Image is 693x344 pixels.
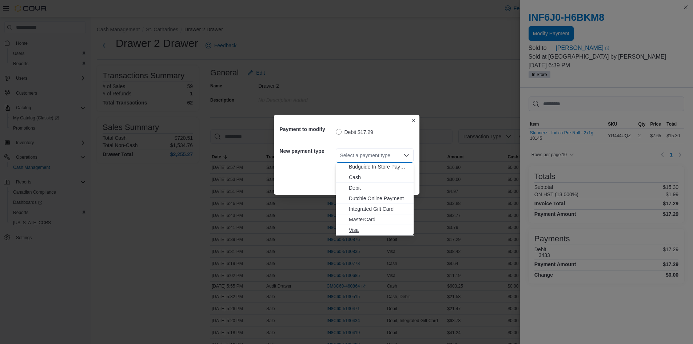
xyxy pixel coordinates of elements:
[349,174,409,181] span: Cash
[280,122,334,137] h5: Payment to modify
[336,183,414,193] button: Debit
[336,162,414,172] button: Budguide In-Store Payment
[336,214,414,225] button: MasterCard
[349,205,409,213] span: Integrated Gift Card
[336,172,414,183] button: Cash
[349,184,409,191] span: Debit
[336,128,373,137] label: Debit $17.29
[349,163,409,170] span: Budguide In-Store Payment
[340,151,341,160] input: Accessible screen reader label
[336,151,414,236] div: Choose from the following options
[336,225,414,236] button: Visa
[336,204,414,214] button: Integrated Gift Card
[349,226,409,234] span: Visa
[349,195,409,202] span: Dutchie Online Payment
[403,153,409,158] button: Close list of options
[409,116,418,125] button: Closes this modal window
[336,193,414,204] button: Dutchie Online Payment
[280,144,334,158] h5: New payment type
[349,216,409,223] span: MasterCard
